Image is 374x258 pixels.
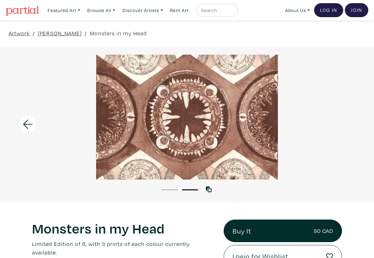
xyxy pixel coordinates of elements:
[32,240,214,257] p: Limited Edition of 6, with 3 prints of each colour currently available.
[314,3,343,17] a: Log In
[33,29,35,37] span: /
[45,4,83,17] a: Featured Art
[90,29,147,37] a: Monsters in my Head
[9,29,30,37] a: Artwork
[120,4,166,17] a: Discover Artists
[314,227,333,235] small: 90 CAD
[167,4,192,17] a: Rent Art
[200,6,232,14] input: Search
[85,29,87,37] span: /
[182,189,198,190] button: 2 of 2
[162,189,178,190] button: 1 of 2
[224,220,342,242] a: Buy It90 CAD
[345,3,368,17] a: Join
[38,29,82,37] a: [PERSON_NAME]
[32,220,214,237] h1: Monsters in my Head
[282,4,313,17] a: About Us
[84,4,118,17] a: Browse All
